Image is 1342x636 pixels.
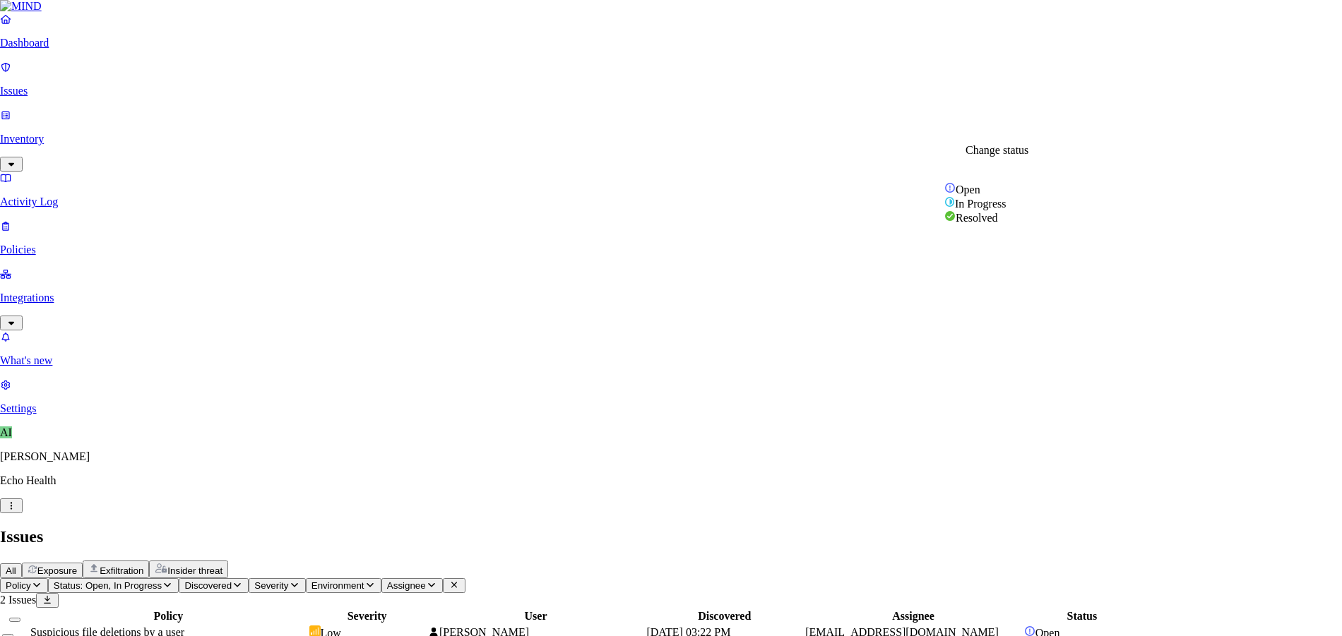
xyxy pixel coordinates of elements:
[944,182,956,193] img: status-open
[944,196,955,208] img: status-in-progress
[955,198,1006,210] span: In Progress
[956,184,980,196] span: Open
[956,212,998,224] span: Resolved
[944,210,956,222] img: status-resolved
[966,144,1028,157] div: Change status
